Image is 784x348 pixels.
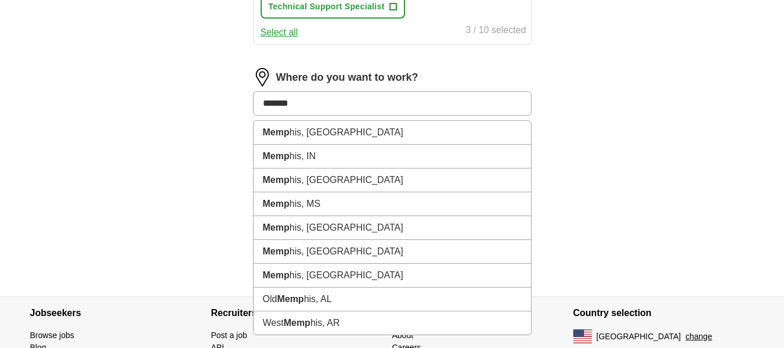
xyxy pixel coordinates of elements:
[263,151,290,161] strong: Memp
[254,264,531,288] li: his, [GEOGRAPHIC_DATA]
[573,297,754,329] h4: Country selection
[263,199,290,209] strong: Memp
[465,23,526,40] div: 3 / 10 selected
[284,318,310,328] strong: Memp
[261,26,298,40] button: Select all
[276,70,418,85] label: Where do you want to work?
[254,216,531,240] li: his, [GEOGRAPHIC_DATA]
[269,1,385,13] span: Technical Support Specialist
[685,331,712,343] button: change
[263,175,290,185] strong: Memp
[211,331,247,340] a: Post a job
[254,121,531,145] li: his, [GEOGRAPHIC_DATA]
[263,246,290,256] strong: Memp
[30,331,74,340] a: Browse jobs
[263,223,290,232] strong: Memp
[597,331,681,343] span: [GEOGRAPHIC_DATA]
[277,294,304,304] strong: Memp
[573,329,592,343] img: US flag
[254,168,531,192] li: his, [GEOGRAPHIC_DATA]
[254,192,531,216] li: his, MS
[263,270,290,280] strong: Memp
[254,311,531,335] li: West his, AR
[254,288,531,311] li: Old his, AL
[263,127,290,137] strong: Memp
[254,145,531,168] li: his, IN
[253,68,272,87] img: location.png
[254,240,531,264] li: his, [GEOGRAPHIC_DATA]
[392,331,414,340] a: About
